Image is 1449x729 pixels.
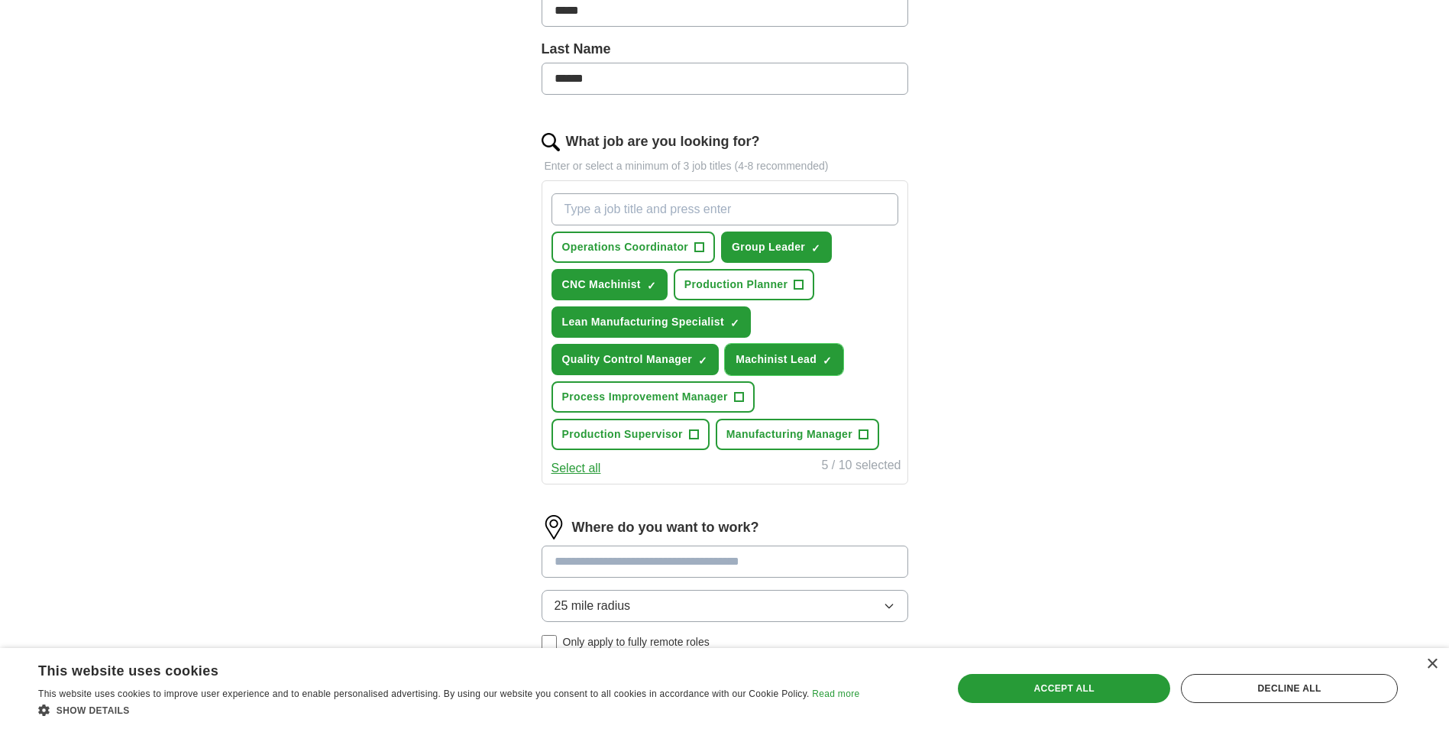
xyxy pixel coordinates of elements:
button: Production Supervisor [551,419,710,450]
button: Manufacturing Manager [716,419,879,450]
button: Machinist Lead✓ [725,344,843,375]
span: Process Improvement Manager [562,389,728,405]
span: Production Planner [684,277,788,293]
button: Process Improvement Manager [551,381,755,413]
div: Show details [38,702,859,718]
a: Read more, opens a new window [812,688,859,699]
span: Production Supervisor [562,426,683,442]
span: Quality Control Manager [562,352,693,368]
button: Operations Coordinator [551,232,716,263]
div: Close [1426,659,1438,670]
label: Where do you want to work? [572,517,759,538]
img: location.png [542,515,566,539]
div: 5 / 10 selected [821,456,901,478]
span: Show details [57,705,130,716]
label: What job are you looking for? [566,131,760,152]
button: 25 mile radius [542,590,908,622]
button: Production Planner [674,269,814,300]
span: 25 mile radius [555,597,631,615]
span: ✓ [811,242,820,254]
button: Lean Manufacturing Specialist✓ [551,306,751,338]
div: Decline all [1181,674,1398,703]
span: Operations Coordinator [562,239,689,255]
label: Last Name [542,39,908,60]
input: Type a job title and press enter [551,193,898,225]
span: Group Leader [732,239,805,255]
span: Manufacturing Manager [726,426,852,442]
button: CNC Machinist✓ [551,269,668,300]
span: ✓ [823,355,832,367]
span: This website uses cookies to improve user experience and to enable personalised advertising. By u... [38,688,810,699]
button: Select all [551,459,601,478]
span: ✓ [698,355,707,367]
div: This website uses cookies [38,657,821,680]
img: search.png [542,133,560,151]
button: Quality Control Manager✓ [551,344,720,375]
div: Accept all [958,674,1170,703]
input: Only apply to fully remote roles [542,635,557,650]
span: ✓ [730,317,739,329]
span: ✓ [647,280,656,292]
button: Group Leader✓ [721,232,832,263]
span: CNC Machinist [562,277,641,293]
p: Enter or select a minimum of 3 job titles (4-8 recommended) [542,158,908,174]
span: Lean Manufacturing Specialist [562,314,724,330]
span: Machinist Lead [736,352,817,368]
span: Only apply to fully remote roles [563,634,710,650]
